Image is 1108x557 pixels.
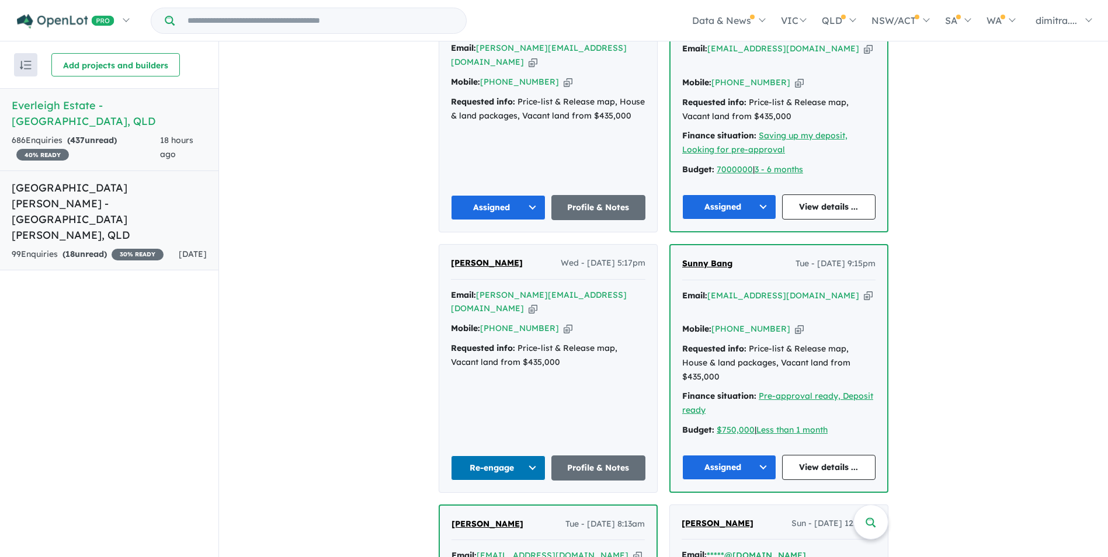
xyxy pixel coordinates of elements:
[551,455,646,481] a: Profile & Notes
[795,323,804,335] button: Copy
[12,248,164,262] div: 99 Enquir ies
[451,517,523,531] a: [PERSON_NAME]
[682,518,753,528] span: [PERSON_NAME]
[682,391,873,415] a: Pre-approval ready, Deposit ready
[682,43,707,54] strong: Email:
[755,164,803,175] a: 3 - 6 months
[112,249,164,260] span: 30 % READY
[451,76,480,87] strong: Mobile:
[682,391,756,401] strong: Finance situation:
[682,130,848,155] a: Saving up my deposit, Looking for pre-approval
[682,164,714,175] strong: Budget:
[795,76,804,89] button: Copy
[451,342,645,370] div: Price-list & Release map, Vacant land from $435,000
[529,56,537,68] button: Copy
[711,323,790,334] a: [PHONE_NUMBER]
[480,323,559,333] a: [PHONE_NUMBER]
[1036,15,1077,26] span: dimitra....
[682,290,707,301] strong: Email:
[791,517,876,531] span: Sun - [DATE] 12:33pm
[65,249,75,259] span: 18
[70,135,85,145] span: 437
[529,302,537,315] button: Copy
[564,322,572,335] button: Copy
[451,518,523,529] span: [PERSON_NAME]
[682,163,876,177] div: |
[451,290,476,300] strong: Email:
[451,95,645,123] div: Price-list & Release map, House & land packages, Vacant land from $435,000
[451,290,627,314] a: [PERSON_NAME][EMAIL_ADDRESS][DOMAIN_NAME]
[682,194,776,220] button: Assigned
[451,195,546,220] button: Assigned
[451,43,627,67] a: [PERSON_NAME][EMAIL_ADDRESS][DOMAIN_NAME]
[51,53,180,76] button: Add projects and builders
[451,43,476,53] strong: Email:
[682,517,753,531] a: [PERSON_NAME]
[682,77,711,88] strong: Mobile:
[796,257,876,271] span: Tue - [DATE] 9:15pm
[682,97,746,107] strong: Requested info:
[682,257,732,271] a: Sunny Bang
[451,257,523,268] span: [PERSON_NAME]
[67,135,117,145] strong: ( unread)
[480,76,559,87] a: [PHONE_NUMBER]
[12,134,160,162] div: 686 Enquir ies
[682,342,876,384] div: Price-list & Release map, House & land packages, Vacant land from $435,000
[864,43,873,55] button: Copy
[160,135,193,159] span: 18 hours ago
[451,256,523,270] a: [PERSON_NAME]
[177,8,464,33] input: Try estate name, suburb, builder or developer
[707,290,859,301] a: [EMAIL_ADDRESS][DOMAIN_NAME]
[564,76,572,88] button: Copy
[756,424,828,435] a: Less than 1 month
[179,249,207,259] span: [DATE]
[717,424,755,435] a: $750,000
[682,423,876,437] div: |
[682,130,756,141] strong: Finance situation:
[451,455,546,481] button: Re-engage
[782,455,876,480] a: View details ...
[717,164,753,175] a: 7000000
[16,149,69,161] span: 40 % READY
[782,194,876,220] a: View details ...
[682,323,711,334] strong: Mobile:
[451,323,480,333] strong: Mobile:
[561,256,645,270] span: Wed - [DATE] 5:17pm
[864,290,873,302] button: Copy
[565,517,645,531] span: Tue - [DATE] 8:13am
[682,455,776,480] button: Assigned
[682,424,714,435] strong: Budget:
[451,343,515,353] strong: Requested info:
[12,180,207,243] h5: [GEOGRAPHIC_DATA][PERSON_NAME] - [GEOGRAPHIC_DATA][PERSON_NAME] , QLD
[551,195,646,220] a: Profile & Notes
[682,343,746,354] strong: Requested info:
[20,61,32,69] img: sort.svg
[62,249,107,259] strong: ( unread)
[707,43,859,54] a: [EMAIL_ADDRESS][DOMAIN_NAME]
[711,77,790,88] a: [PHONE_NUMBER]
[12,98,207,129] h5: Everleigh Estate - [GEOGRAPHIC_DATA] , QLD
[682,258,732,269] span: Sunny Bang
[451,96,515,107] strong: Requested info:
[17,14,114,29] img: Openlot PRO Logo White
[682,96,876,124] div: Price-list & Release map, Vacant land from $435,000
